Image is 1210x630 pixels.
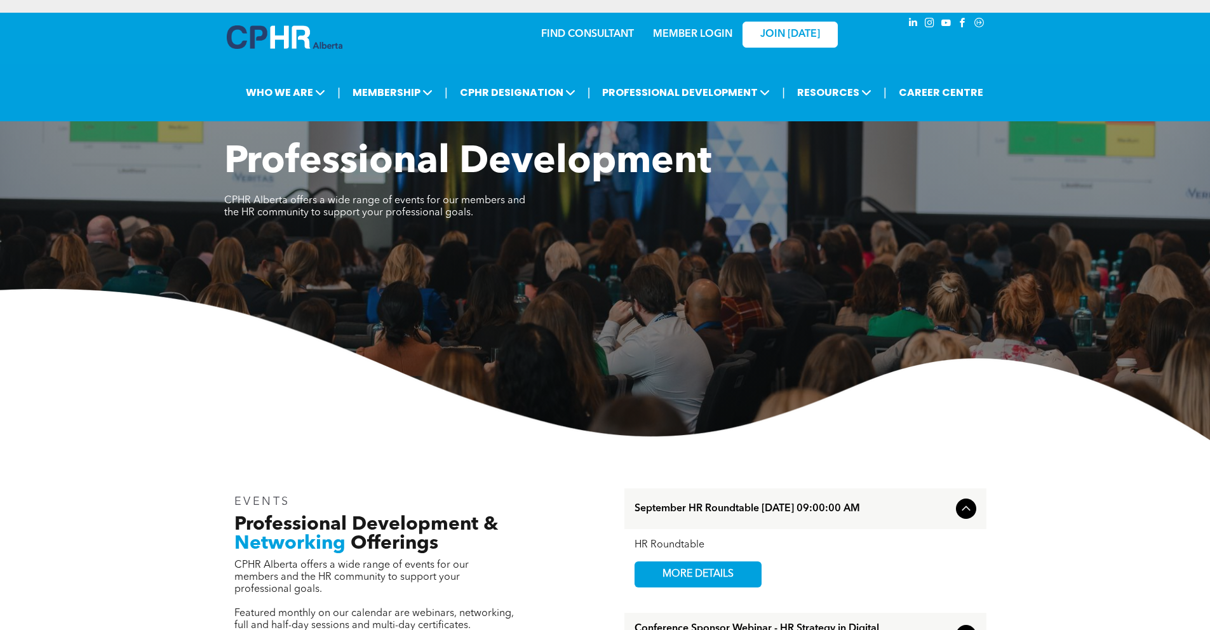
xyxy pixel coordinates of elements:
span: Offerings [351,534,438,553]
span: CPHR Alberta offers a wide range of events for our members and the HR community to support your p... [234,560,469,594]
a: MEMBER LOGIN [653,29,732,39]
li: | [884,79,887,105]
span: September HR Roundtable [DATE] 09:00:00 AM [635,503,951,515]
span: WHO WE ARE [242,81,329,104]
span: MORE DETAILS [648,562,748,587]
span: Professional Development [224,144,711,182]
a: instagram [923,16,937,33]
li: | [445,79,448,105]
li: | [782,79,785,105]
a: linkedin [906,16,920,33]
span: CPHR DESIGNATION [456,81,579,104]
a: CAREER CENTRE [895,81,987,104]
span: EVENTS [234,496,291,507]
span: PROFESSIONAL DEVELOPMENT [598,81,774,104]
a: JOIN [DATE] [743,22,838,48]
span: RESOURCES [793,81,875,104]
span: CPHR Alberta offers a wide range of events for our members and the HR community to support your p... [224,196,525,218]
img: A blue and white logo for cp alberta [227,25,342,49]
span: Professional Development & [234,515,498,534]
a: facebook [956,16,970,33]
span: Networking [234,534,346,553]
div: HR Roundtable [635,539,976,551]
a: MORE DETAILS [635,561,762,587]
a: FIND CONSULTANT [541,29,634,39]
span: MEMBERSHIP [349,81,436,104]
li: | [588,79,591,105]
a: Social network [972,16,986,33]
li: | [337,79,340,105]
span: JOIN [DATE] [760,29,820,41]
a: youtube [939,16,953,33]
